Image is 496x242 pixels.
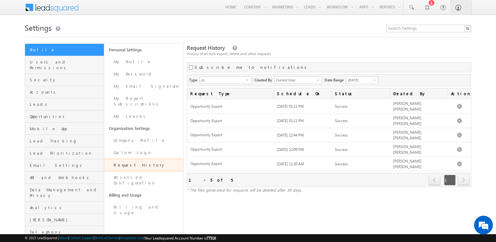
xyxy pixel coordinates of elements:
a: Custom Logo [104,147,183,159]
span: 77516 [207,236,216,240]
span: [DATE] 11:20 AM [277,162,304,166]
a: Status [332,88,390,99]
span: [DATE] 12:44 PM [277,133,304,137]
span: [PERSON_NAME] [PERSON_NAME] [393,144,422,155]
span: Settings [25,23,52,33]
span: * The files generated for requests will be deleted after 30 days. [187,187,302,193]
span: Success [335,133,348,137]
a: Email Settings [25,159,104,172]
a: Profile [25,44,104,56]
span: Opportunities [30,114,102,119]
span: Success [335,147,348,152]
a: Billing and Usage [104,189,183,201]
span: Email Settings [30,162,102,168]
a: Acceptable Use [120,236,144,240]
span: Leads [30,101,102,107]
a: Leads [25,98,104,111]
a: Users and Permissions [25,56,104,74]
a: API and Webhooks [25,172,104,184]
a: Billing and Usage [104,201,183,219]
input: Type to Search [274,76,322,84]
span: [PERSON_NAME] [30,217,102,223]
a: Request History [104,159,183,171]
span: Opportunity Export [190,161,271,167]
a: [PERSON_NAME] [25,214,104,226]
span: [DATE] 12:09 PM [277,147,304,152]
span: Opportunity Export [190,147,271,152]
a: Security [25,74,104,86]
span: Success [335,104,348,109]
a: My Leaves [104,110,183,122]
span: Lead Tracking [30,138,102,144]
a: next [458,175,469,185]
span: Your Leadsquared Account Number is [145,236,216,240]
span: Success [335,162,348,166]
span: Type [189,76,200,83]
a: Organization Settings [104,122,183,134]
a: Data Management and Privacy [25,184,104,202]
span: [DATE] [346,77,376,83]
span: [DATE] 01:11 PM [277,104,304,109]
span: [DATE] 01:11 PM [277,118,304,123]
span: [PERSON_NAME] [PERSON_NAME] [393,101,422,111]
div: 1 - 5 of 5 [189,176,233,183]
span: Users and Permissions [30,59,102,70]
div: History of all bulk export, delete and other requests [187,51,471,57]
span: Opportunity Export [190,104,271,109]
a: Lead Prioritization [25,147,104,159]
span: © 2025 LeadSquared | | | | | [25,235,216,241]
span: Data Management and Privacy [30,187,102,198]
span: select [246,78,251,81]
span: Actions [448,88,471,99]
a: Analytics [25,202,104,214]
span: Security [30,77,102,83]
a: My Email Signature [104,80,183,92]
a: Created By [390,88,448,99]
label: Subscribe me to notifications [195,64,309,70]
a: Telephony [25,226,104,238]
span: Mobile App [30,126,102,131]
a: My Report Subscriptions [104,92,183,110]
a: About [59,236,68,240]
span: Opportunity Export [190,118,271,124]
a: [DATE] [346,76,378,84]
span: Accounts [30,89,102,95]
input: Search Settings [386,25,471,32]
span: [PERSON_NAME] [PERSON_NAME] [393,116,422,126]
span: Request History [187,44,225,51]
a: My Profile [104,56,183,68]
span: Telephony [30,229,102,235]
span: Lead Prioritization [30,150,102,156]
a: Show All Items [314,77,321,83]
span: All [200,77,246,84]
a: Contact Support [69,236,94,240]
span: Success [335,118,348,123]
span: Created By [254,76,274,83]
a: prev [429,175,441,185]
a: Company Profile [104,134,183,147]
span: Opportunity Export [190,132,271,138]
a: Terms of Service [95,236,119,240]
span: Analytics [30,205,102,210]
span: API and Webhooks [30,175,102,180]
a: Request Type [187,88,274,99]
a: Personal Settings [104,44,183,56]
a: Advanced Configuration [104,171,183,189]
a: Lead Tracking [25,135,104,147]
span: 1 [444,175,456,185]
span: Profile [30,47,102,53]
a: My Password [104,68,183,80]
span: [PERSON_NAME] [PERSON_NAME] [393,130,422,140]
div: All [200,76,251,84]
span: Date Range [325,76,346,83]
a: Accounts [25,86,104,98]
a: Opportunities [25,111,104,123]
a: Schedule On [274,88,332,99]
span: [PERSON_NAME] [PERSON_NAME] [393,159,422,169]
a: Mobile App [25,123,104,135]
